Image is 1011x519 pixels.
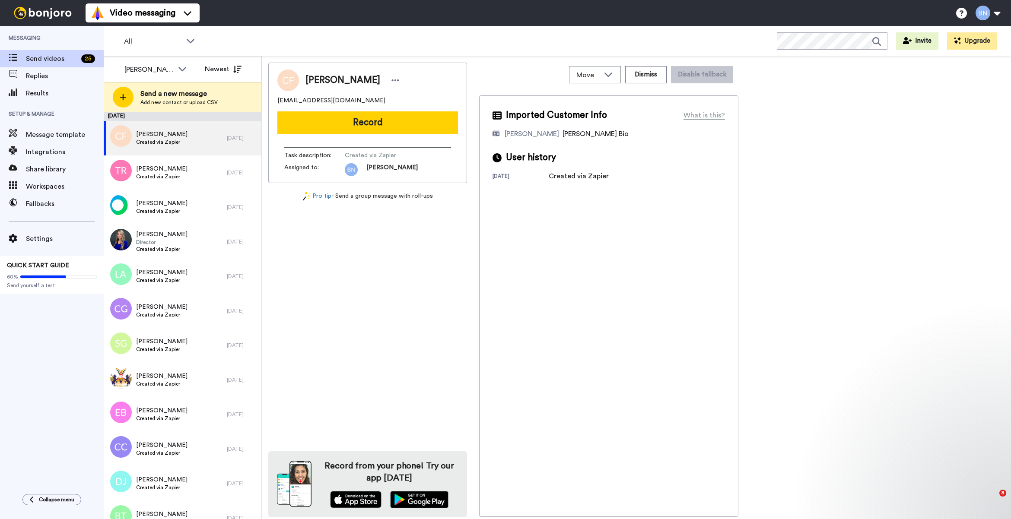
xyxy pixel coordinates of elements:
div: [DATE] [227,446,257,453]
img: magic-wand.svg [303,192,311,201]
img: cg.png [110,298,132,320]
span: Created via Zapier [136,449,188,456]
iframe: Intercom live chat [982,490,1002,510]
span: Replies [26,71,104,81]
span: Imported Customer Info [506,109,607,122]
img: la.png [110,263,132,285]
span: Created via Zapier [136,173,188,180]
span: Director [136,239,188,246]
span: [PERSON_NAME] [136,475,188,484]
img: dj.png [110,471,132,492]
img: sg.png [110,332,132,354]
span: [PERSON_NAME] [366,163,418,176]
span: [PERSON_NAME] [136,510,188,519]
span: Video messaging [110,7,175,19]
span: Created via Zapier [136,208,188,215]
div: [DATE] [227,480,257,487]
span: QUICK START GUIDE [7,263,69,269]
span: Move [576,70,600,80]
span: Send videos [26,54,78,64]
span: Created via Zapier [136,311,188,318]
span: [PERSON_NAME] [136,406,188,415]
span: Send yourself a test [7,282,97,289]
div: [DATE] [227,273,257,280]
img: playstore [390,491,448,508]
span: [PERSON_NAME] [136,303,188,311]
span: Created via Zapier [136,246,188,253]
div: [DATE] [227,204,257,211]
span: [PERSON_NAME] Bio [563,130,629,137]
img: Image of Charlotte Felts [277,70,299,91]
div: [DATE] [227,238,257,245]
span: Created via Zapier [136,277,188,284]
span: [EMAIL_ADDRESS][DOMAIN_NAME] [277,96,385,105]
button: Newest [198,60,248,78]
div: [DATE] [227,377,257,383]
span: [PERSON_NAME] [305,74,380,87]
img: download [277,461,312,507]
button: Disable fallback [671,66,733,83]
span: Workspaces [26,181,104,192]
button: Upgrade [947,32,997,50]
h4: Record from your phone! Try our app [DATE] [320,460,458,484]
span: Created via Zapier [136,139,188,146]
div: - Send a group message with roll-ups [268,192,467,201]
img: eb.png [110,402,132,423]
span: [PERSON_NAME] [136,337,188,346]
span: [PERSON_NAME] [136,199,188,208]
span: Created via Zapier [136,415,188,422]
span: Send a new message [140,89,218,99]
div: [DATE] [227,342,257,349]
button: Collapse menu [22,494,81,505]
span: All [124,36,182,47]
button: Invite [896,32,938,50]
div: [DATE] [227,411,257,418]
img: tr.png [110,160,132,181]
div: [DATE] [227,307,257,314]
img: cf.png [110,125,132,147]
div: Created via Zapier [549,171,609,181]
img: bj-logo-header-white.svg [10,7,75,19]
div: [DATE] [104,112,261,121]
span: Task description : [284,151,345,160]
span: Created via Zapier [345,151,427,160]
span: Settings [26,234,104,244]
img: bab24a8c-146a-4b7c-a4fd-4ca6ebb0c9b8.png [110,194,132,216]
img: vm-color.svg [91,6,105,20]
button: Dismiss [625,66,667,83]
img: 950d9beb-5fe3-4be2-9409-c7ff6b1ffc93.jpg [110,229,132,250]
span: [PERSON_NAME] [136,165,188,173]
div: [PERSON_NAME] [505,129,559,139]
button: Record [277,111,458,134]
img: cc.png [110,436,132,458]
span: Integrations [26,147,104,157]
img: appstore [330,491,382,508]
div: What is this? [684,110,725,120]
span: Created via Zapier [136,346,188,353]
span: [PERSON_NAME] [136,441,188,449]
span: Add new contact or upload CSV [140,99,218,106]
span: Created via Zapier [136,484,188,491]
img: bn.png [345,163,358,176]
div: [DATE] [227,135,257,142]
span: Share library [26,164,104,174]
span: Assigned to: [284,163,345,176]
div: 25 [81,54,95,63]
span: [PERSON_NAME] [136,230,188,239]
a: Pro tip [303,192,331,201]
span: [PERSON_NAME] [136,268,188,277]
span: [PERSON_NAME] [136,130,188,139]
img: 4f803da4-b998-4c33-be8b-b480598d4d4a.jpg [110,367,132,389]
span: Results [26,88,104,98]
span: [PERSON_NAME] [136,372,188,380]
span: Fallbacks [26,199,104,209]
span: Collapse menu [39,496,74,503]
div: [DATE] [227,169,257,176]
span: User history [506,151,556,164]
span: 60% [7,273,18,280]
span: Created via Zapier [136,380,188,387]
span: 8 [999,490,1006,497]
div: [PERSON_NAME] [124,64,174,75]
div: [DATE] [493,173,549,181]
